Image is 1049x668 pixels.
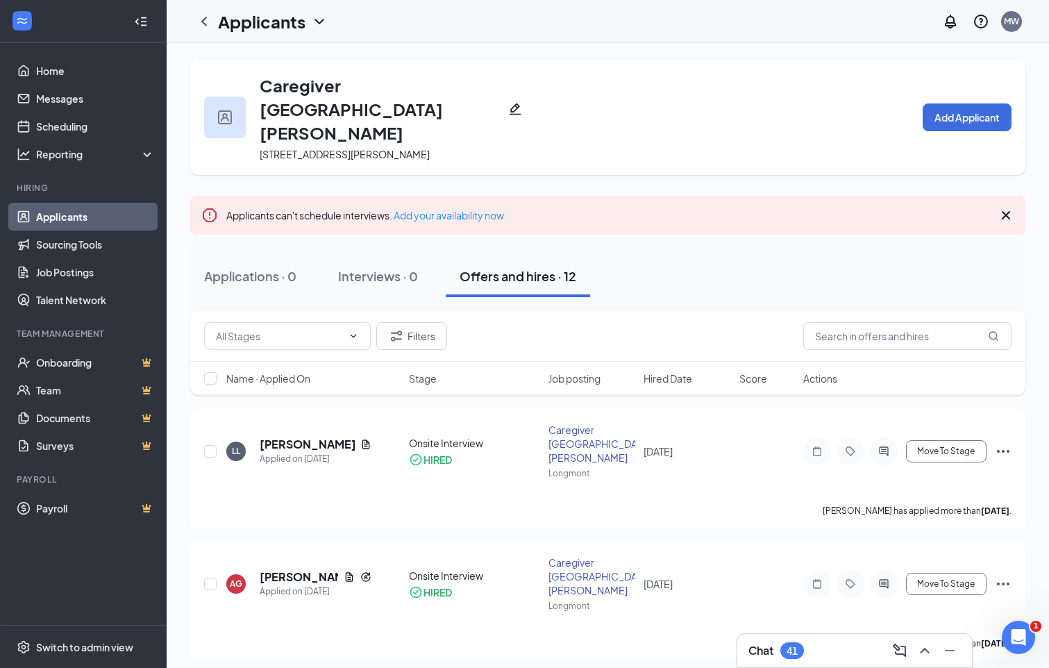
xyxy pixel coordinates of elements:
svg: ChevronDown [311,13,328,30]
svg: WorkstreamLogo [15,14,29,28]
input: All Stages [216,328,342,344]
input: Search in offers and hires [803,322,1012,350]
svg: Tag [842,446,859,457]
svg: Tag [842,578,859,590]
div: Payroll [17,474,152,485]
svg: CheckmarkCircle [409,585,423,599]
div: Caregiver [GEOGRAPHIC_DATA][PERSON_NAME] [548,423,636,465]
svg: Error [201,207,218,224]
div: Applied on [DATE] [260,585,371,599]
div: Hiring [17,182,152,194]
span: [DATE] [644,578,673,590]
div: Applications · 0 [204,267,296,285]
a: Sourcing Tools [36,231,155,258]
div: Reporting [36,147,156,161]
a: OnboardingCrown [36,349,155,376]
a: Job Postings [36,258,155,286]
a: PayrollCrown [36,494,155,522]
div: Longmont [548,600,636,612]
h5: [PERSON_NAME] [260,569,338,585]
div: MW [1004,15,1019,27]
div: LL [232,445,240,457]
span: Stage [409,371,437,385]
svg: ActiveChat [875,446,892,457]
b: [DATE] [981,638,1009,649]
div: Team Management [17,328,152,340]
span: Actions [803,371,837,385]
a: SurveysCrown [36,432,155,460]
a: Talent Network [36,286,155,314]
svg: Cross [998,207,1014,224]
svg: ChevronDown [348,331,359,342]
div: Interviews · 0 [338,267,418,285]
p: [PERSON_NAME] has applied more than . [823,505,1012,517]
span: [STREET_ADDRESS][PERSON_NAME] [260,148,430,160]
h1: Applicants [218,10,305,33]
a: Home [36,57,155,85]
div: Longmont [548,467,636,479]
a: Applicants [36,203,155,231]
a: Messages [36,85,155,112]
svg: ChevronUp [916,642,933,659]
button: Add Applicant [923,103,1012,131]
div: Onsite Interview [409,569,539,583]
svg: Collapse [134,15,148,28]
svg: Ellipses [995,576,1012,592]
img: user icon [218,110,232,124]
svg: ChevronLeft [196,13,212,30]
div: Switch to admin view [36,640,133,654]
span: Move To Stage [917,446,975,456]
span: Move To Stage [917,579,975,589]
span: Applicants can't schedule interviews. [226,209,504,222]
h5: [PERSON_NAME] [260,437,355,452]
svg: QuestionInfo [973,13,989,30]
div: HIRED [423,453,452,467]
button: Move To Stage [906,573,987,595]
a: TeamCrown [36,376,155,404]
svg: CheckmarkCircle [409,453,423,467]
span: Name · Applied On [226,371,310,385]
svg: Analysis [17,147,31,161]
svg: Ellipses [995,443,1012,460]
div: Offers and hires · 12 [460,267,576,285]
svg: ComposeMessage [891,642,908,659]
button: Move To Stage [906,440,987,462]
svg: MagnifyingGlass [988,331,999,342]
div: HIRED [423,585,452,599]
button: ComposeMessage [889,640,911,662]
svg: Pencil [508,102,522,116]
button: ChevronUp [914,640,936,662]
iframe: Intercom live chat [1002,621,1035,654]
span: [DATE] [644,445,673,458]
svg: Settings [17,640,31,654]
svg: Note [809,578,825,590]
svg: Document [360,439,371,450]
a: DocumentsCrown [36,404,155,432]
a: Scheduling [36,112,155,140]
div: Applied on [DATE] [260,452,371,466]
span: Job posting [548,371,601,385]
svg: Minimize [941,642,958,659]
div: AG [230,578,242,590]
button: Minimize [939,640,961,662]
svg: Document [344,571,355,583]
span: Score [739,371,767,385]
b: [DATE] [981,506,1009,516]
svg: ActiveChat [875,578,892,590]
h3: Caregiver [GEOGRAPHIC_DATA][PERSON_NAME] [260,74,503,144]
h3: Chat [748,643,773,658]
div: 41 [787,645,798,657]
svg: Note [809,446,825,457]
span: 1 [1030,621,1041,632]
svg: Filter [388,328,405,344]
a: Add your availability now [394,209,504,222]
span: Hired Date [644,371,692,385]
svg: Reapply [360,571,371,583]
button: Filter Filters [376,322,447,350]
div: Caregiver [GEOGRAPHIC_DATA][PERSON_NAME] [548,556,636,597]
svg: Notifications [942,13,959,30]
div: Onsite Interview [409,436,539,450]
